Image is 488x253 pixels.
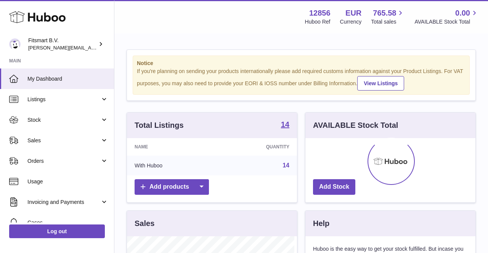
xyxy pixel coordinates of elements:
[9,224,105,238] a: Log out
[217,138,297,156] th: Quantity
[27,178,108,185] span: Usage
[28,37,97,51] div: Fitsmart B.V.
[9,38,21,50] img: jonathan@leaderoo.com
[27,199,100,206] span: Invoicing and Payments
[27,219,108,226] span: Cases
[313,120,398,130] h3: AVAILABLE Stock Total
[357,76,404,91] a: View Listings
[371,18,405,25] span: Total sales
[137,68,466,91] div: If you're planning on sending your products internationally please add required customs informati...
[455,8,470,18] span: 0.00
[127,138,217,156] th: Name
[135,179,209,195] a: Add products
[135,218,154,229] h3: Sales
[371,8,405,25] a: 765.58 Total sales
[305,18,331,25] div: Huboo Ref
[373,8,396,18] span: 765.58
[27,75,108,83] span: My Dashboard
[313,218,329,229] h3: Help
[137,60,466,67] strong: Notice
[27,96,100,103] span: Listings
[313,179,355,195] a: Add Stock
[309,8,331,18] strong: 12856
[283,162,289,169] a: 14
[414,8,479,25] a: 0.00 AVAILABLE Stock Total
[27,158,100,165] span: Orders
[28,45,153,51] span: [PERSON_NAME][EMAIL_ADDRESS][DOMAIN_NAME]
[127,156,217,175] td: With Huboo
[27,116,100,124] span: Stock
[340,18,362,25] div: Currency
[345,8,361,18] strong: EUR
[281,121,289,130] a: 14
[27,137,100,144] span: Sales
[135,120,184,130] h3: Total Listings
[281,121,289,128] strong: 14
[414,18,479,25] span: AVAILABLE Stock Total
